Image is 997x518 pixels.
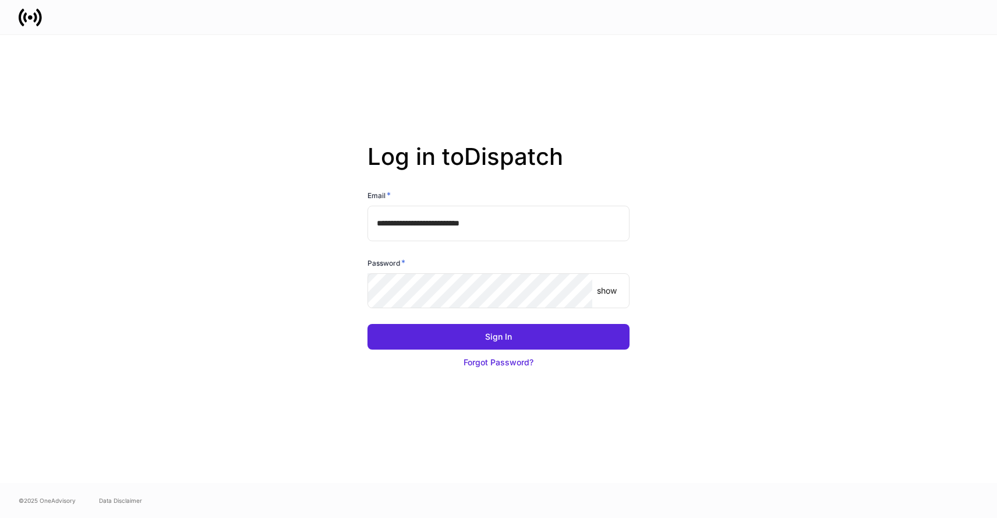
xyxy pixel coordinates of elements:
[597,285,617,297] p: show
[367,257,405,269] h6: Password
[99,496,142,505] a: Data Disclaimer
[464,357,533,368] div: Forgot Password?
[19,496,76,505] span: © 2025 OneAdvisory
[367,350,630,375] button: Forgot Password?
[367,324,630,350] button: Sign In
[367,143,630,189] h2: Log in to Dispatch
[367,189,391,201] h6: Email
[485,331,512,343] div: Sign In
